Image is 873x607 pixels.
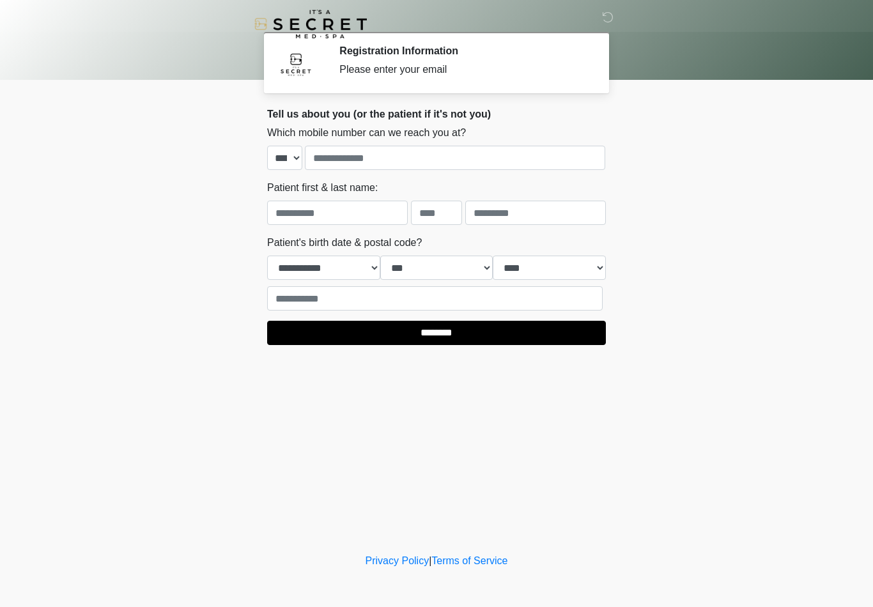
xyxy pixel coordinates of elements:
[267,125,466,141] label: Which mobile number can we reach you at?
[254,10,367,38] img: It's A Secret Med Spa Logo
[339,45,587,57] h2: Registration Information
[267,108,606,120] h2: Tell us about you (or the patient if it's not you)
[429,555,431,566] a: |
[267,180,378,196] label: Patient first & last name:
[267,235,422,250] label: Patient's birth date & postal code?
[431,555,507,566] a: Terms of Service
[366,555,429,566] a: Privacy Policy
[277,45,315,83] img: Agent Avatar
[339,62,587,77] div: Please enter your email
